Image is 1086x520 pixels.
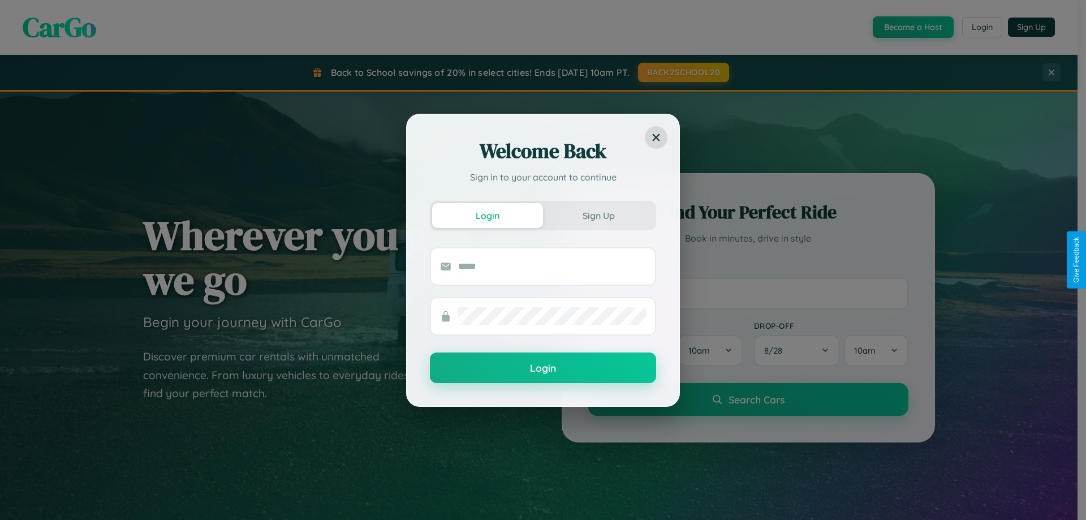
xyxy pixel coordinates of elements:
[543,203,654,228] button: Sign Up
[430,137,656,165] h2: Welcome Back
[432,203,543,228] button: Login
[430,353,656,383] button: Login
[430,170,656,184] p: Sign in to your account to continue
[1072,237,1080,283] div: Give Feedback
